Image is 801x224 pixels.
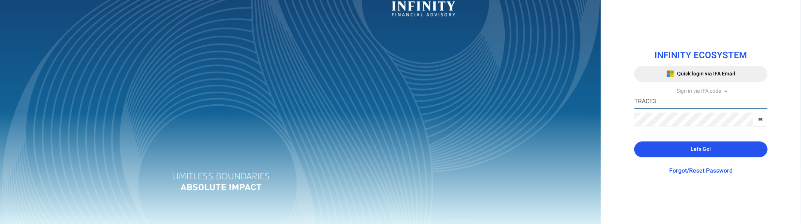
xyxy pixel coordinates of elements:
[669,166,733,175] a: Forgot/Reset Password
[634,141,768,157] button: Let's Go!
[634,87,768,95] div: Sign in via IFA code
[634,66,768,82] button: Quick login via IFA Email
[634,95,768,109] input: IFA Code
[677,70,735,78] span: Quick login via IFA Email
[677,87,721,95] span: Sign in via IFA code
[691,145,711,153] span: Let's Go!
[634,51,768,60] h1: INFINITY ECOSYSTEM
